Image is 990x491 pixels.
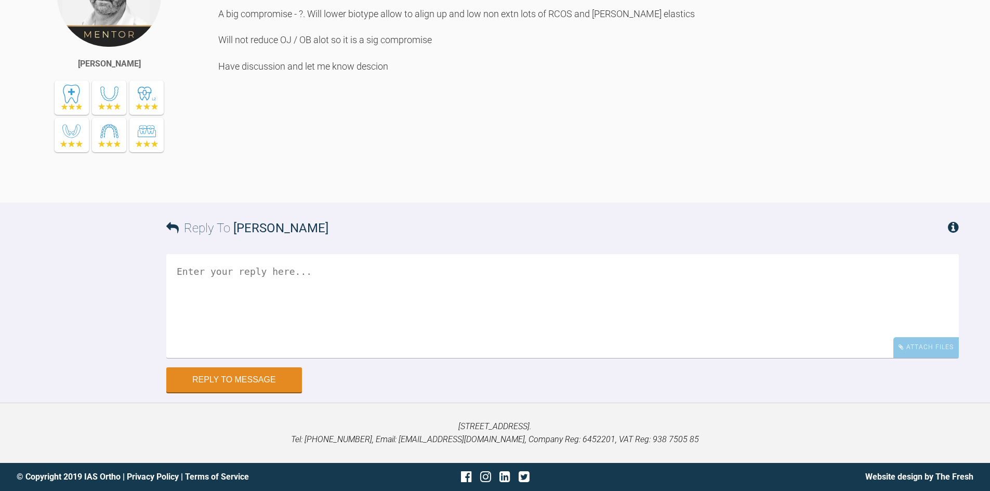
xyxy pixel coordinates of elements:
div: © Copyright 2019 IAS Ortho | | [17,470,336,484]
p: [STREET_ADDRESS]. Tel: [PHONE_NUMBER], Email: [EMAIL_ADDRESS][DOMAIN_NAME], Company Reg: 6452201,... [17,420,973,446]
h3: Reply To [166,218,328,238]
button: Reply to Message [166,367,302,392]
span: [PERSON_NAME] [233,221,328,235]
a: Privacy Policy [127,472,179,482]
a: Terms of Service [185,472,249,482]
div: [PERSON_NAME] [78,57,141,71]
a: Website design by The Fresh [865,472,973,482]
div: Attach Files [893,337,959,357]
